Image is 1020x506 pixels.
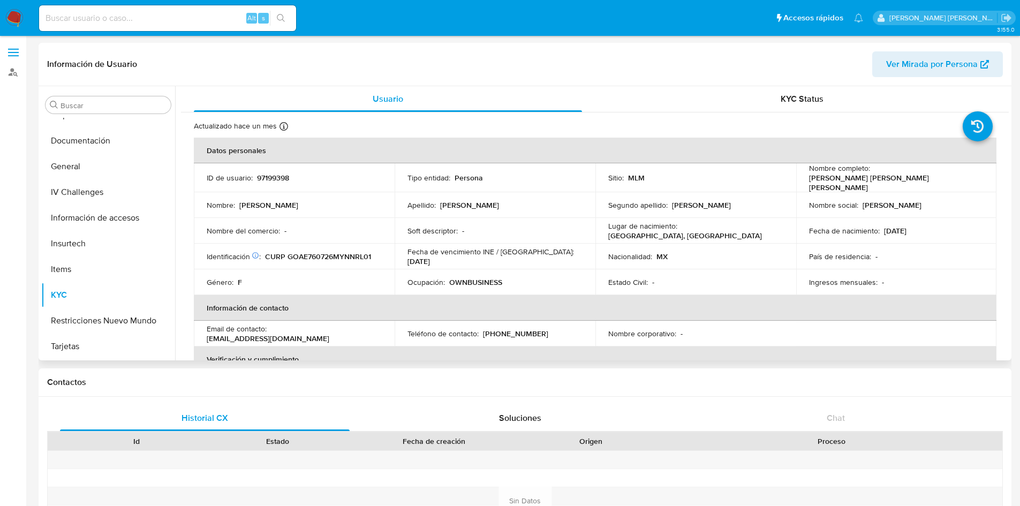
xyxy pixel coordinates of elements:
p: Sitio : [608,173,624,183]
p: - [681,329,683,338]
th: Datos personales [194,138,996,163]
p: Nombre del comercio : [207,226,280,236]
button: Documentación [41,128,175,154]
p: [DATE] [884,226,906,236]
span: KYC Status [781,93,823,105]
p: Nacionalidad : [608,252,652,261]
p: Soft descriptor : [407,226,458,236]
p: Apellido : [407,200,436,210]
p: Nombre social : [809,200,858,210]
p: [GEOGRAPHIC_DATA], [GEOGRAPHIC_DATA] [608,231,762,240]
p: Ocupación : [407,277,445,287]
button: Items [41,256,175,282]
p: MLM [628,173,645,183]
p: Estado Civil : [608,277,648,287]
button: Restricciones Nuevo Mundo [41,308,175,334]
span: Accesos rápidos [783,12,843,24]
span: Historial CX [182,412,228,424]
button: Información de accesos [41,205,175,231]
p: [EMAIL_ADDRESS][DOMAIN_NAME] [207,334,329,343]
p: Persona [455,173,483,183]
p: - [875,252,878,261]
p: País de residencia : [809,252,871,261]
p: Tipo entidad : [407,173,450,183]
p: MX [656,252,668,261]
p: Fecha de vencimiento INE / [GEOGRAPHIC_DATA] : [407,247,574,256]
div: Origen [528,436,654,447]
button: Buscar [50,101,58,109]
button: Ver Mirada por Persona [872,51,1003,77]
p: [PERSON_NAME] [672,200,731,210]
p: Nombre corporativo : [608,329,676,338]
p: [PERSON_NAME] [PERSON_NAME] [PERSON_NAME] [809,173,980,192]
p: - [882,277,884,287]
button: General [41,154,175,179]
span: Alt [247,13,256,23]
input: Buscar usuario o caso... [39,11,296,25]
div: Estado [215,436,341,447]
p: Ingresos mensuales : [809,277,878,287]
p: Nombre : [207,200,235,210]
button: Tarjetas [41,334,175,359]
h1: Información de Usuario [47,59,137,70]
div: Id [74,436,200,447]
p: - [462,226,464,236]
p: Actualizado hace un mes [194,121,277,131]
p: [PERSON_NAME] [239,200,298,210]
input: Buscar [61,101,167,110]
p: Nombre completo : [809,163,870,173]
th: Información de contacto [194,295,996,321]
button: search-icon [270,11,292,26]
span: s [262,13,265,23]
button: KYC [41,282,175,308]
p: [PERSON_NAME] [863,200,921,210]
p: Identificación : [207,252,261,261]
p: ext_jesssali@mercadolibre.com.mx [889,13,998,23]
p: [DATE] [407,256,430,266]
p: Email de contacto : [207,324,267,334]
p: - [652,277,654,287]
div: Fecha de creación [356,436,513,447]
p: Fecha de nacimiento : [809,226,880,236]
span: Usuario [373,93,403,105]
p: [PHONE_NUMBER] [483,329,548,338]
a: Notificaciones [854,13,863,22]
div: Proceso [669,436,995,447]
p: F [238,277,242,287]
h1: Contactos [47,377,1003,388]
p: ID de usuario : [207,173,253,183]
span: Chat [827,412,845,424]
p: 97199398 [257,173,289,183]
p: OWNBUSINESS [449,277,502,287]
p: CURP GOAE760726MYNNRL01 [265,252,371,261]
p: Lugar de nacimiento : [608,221,677,231]
button: Insurtech [41,231,175,256]
p: Género : [207,277,233,287]
button: IV Challenges [41,179,175,205]
span: Soluciones [499,412,541,424]
p: [PERSON_NAME] [440,200,499,210]
p: Teléfono de contacto : [407,329,479,338]
a: Salir [1001,12,1012,24]
p: - [284,226,286,236]
p: Segundo apellido : [608,200,668,210]
span: Ver Mirada por Persona [886,51,978,77]
th: Verificación y cumplimiento [194,346,996,372]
